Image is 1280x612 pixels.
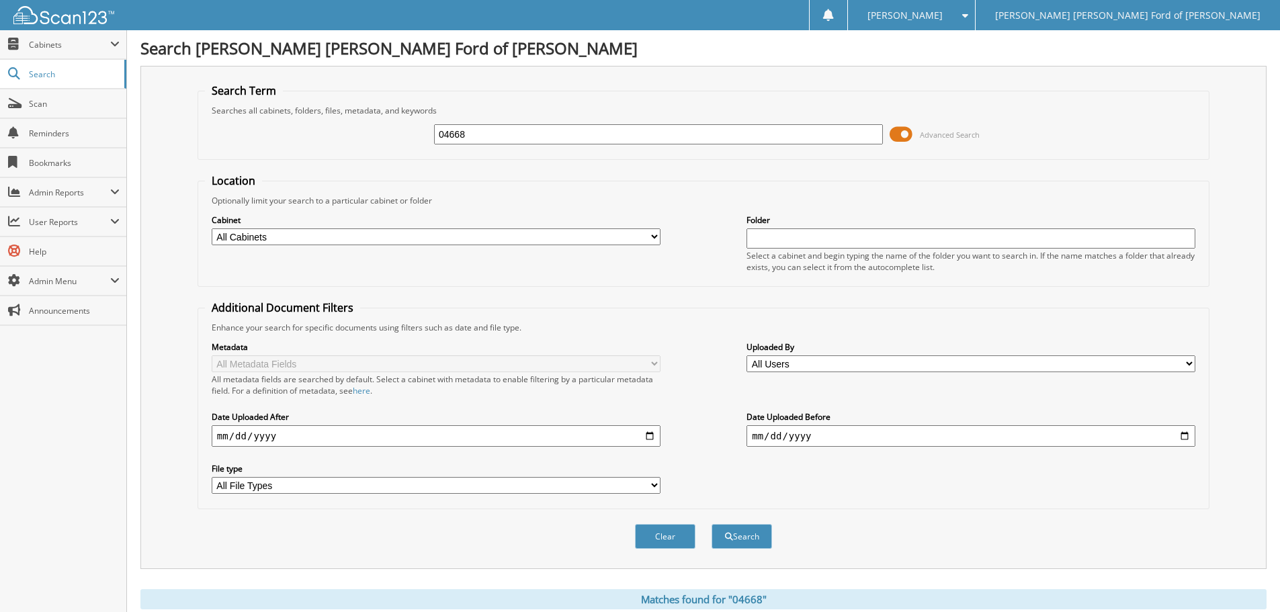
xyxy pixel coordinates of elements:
[29,187,110,198] span: Admin Reports
[29,128,120,139] span: Reminders
[29,157,120,169] span: Bookmarks
[212,463,660,474] label: File type
[212,214,660,226] label: Cabinet
[212,341,660,353] label: Metadata
[920,130,980,140] span: Advanced Search
[29,246,120,257] span: Help
[29,216,110,228] span: User Reports
[140,589,1267,609] div: Matches found for "04668"
[867,11,943,19] span: [PERSON_NAME]
[746,411,1195,423] label: Date Uploaded Before
[746,250,1195,273] div: Select a cabinet and begin typing the name of the folder you want to search in. If the name match...
[212,411,660,423] label: Date Uploaded After
[13,6,114,24] img: scan123-logo-white.svg
[29,39,110,50] span: Cabinets
[205,173,262,188] legend: Location
[746,341,1195,353] label: Uploaded By
[212,374,660,396] div: All metadata fields are searched by default. Select a cabinet with metadata to enable filtering b...
[205,322,1202,333] div: Enhance your search for specific documents using filters such as date and file type.
[353,385,370,396] a: here
[29,305,120,316] span: Announcements
[205,195,1202,206] div: Optionally limit your search to a particular cabinet or folder
[140,37,1267,59] h1: Search [PERSON_NAME] [PERSON_NAME] Ford of [PERSON_NAME]
[995,11,1261,19] span: [PERSON_NAME] [PERSON_NAME] Ford of [PERSON_NAME]
[712,524,772,549] button: Search
[635,524,695,549] button: Clear
[205,300,360,315] legend: Additional Document Filters
[29,98,120,110] span: Scan
[205,83,283,98] legend: Search Term
[29,275,110,287] span: Admin Menu
[746,425,1195,447] input: end
[29,69,118,80] span: Search
[746,214,1195,226] label: Folder
[212,425,660,447] input: start
[205,105,1202,116] div: Searches all cabinets, folders, files, metadata, and keywords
